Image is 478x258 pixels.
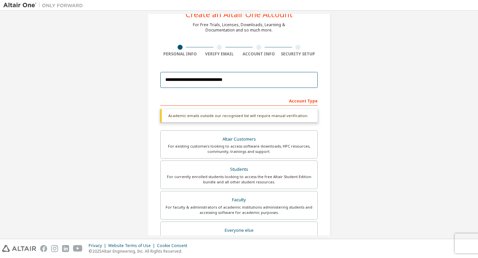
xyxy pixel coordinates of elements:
[165,135,313,144] div: Altair Customers
[2,245,36,252] img: altair_logo.svg
[89,243,108,248] div: Privacy
[51,245,58,252] img: instagram.svg
[165,235,313,246] div: For individuals, businesses and everyone else looking to try Altair software and explore our prod...
[108,243,157,248] div: Website Terms of Use
[73,245,83,252] img: youtube.svg
[186,10,293,18] div: Create an Altair One Account
[160,51,200,57] div: Personal Info
[40,245,47,252] img: facebook.svg
[165,144,313,154] div: For existing customers looking to access software downloads, HPC resources, community, trainings ...
[165,205,313,215] div: For faculty & administrators of academic institutions administering students and accessing softwa...
[165,174,313,185] div: For currently enrolled students looking to access the free Altair Student Edition bundle and all ...
[165,226,313,235] div: Everyone else
[165,165,313,174] div: Students
[157,243,191,248] div: Cookie Consent
[89,248,191,254] p: © 2025 Altair Engineering, Inc. All Rights Reserved.
[62,245,69,252] img: linkedin.svg
[200,51,239,57] div: Verify Email
[160,109,318,122] div: Academic emails outside our recognised list will require manual verification.
[239,51,279,57] div: Account Info
[3,2,86,9] img: Altair One
[165,195,313,205] div: Faculty
[193,22,285,33] div: For Free Trials, Licenses, Downloads, Learning & Documentation and so much more.
[160,95,318,106] div: Account Type
[279,51,318,57] div: Security Setup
